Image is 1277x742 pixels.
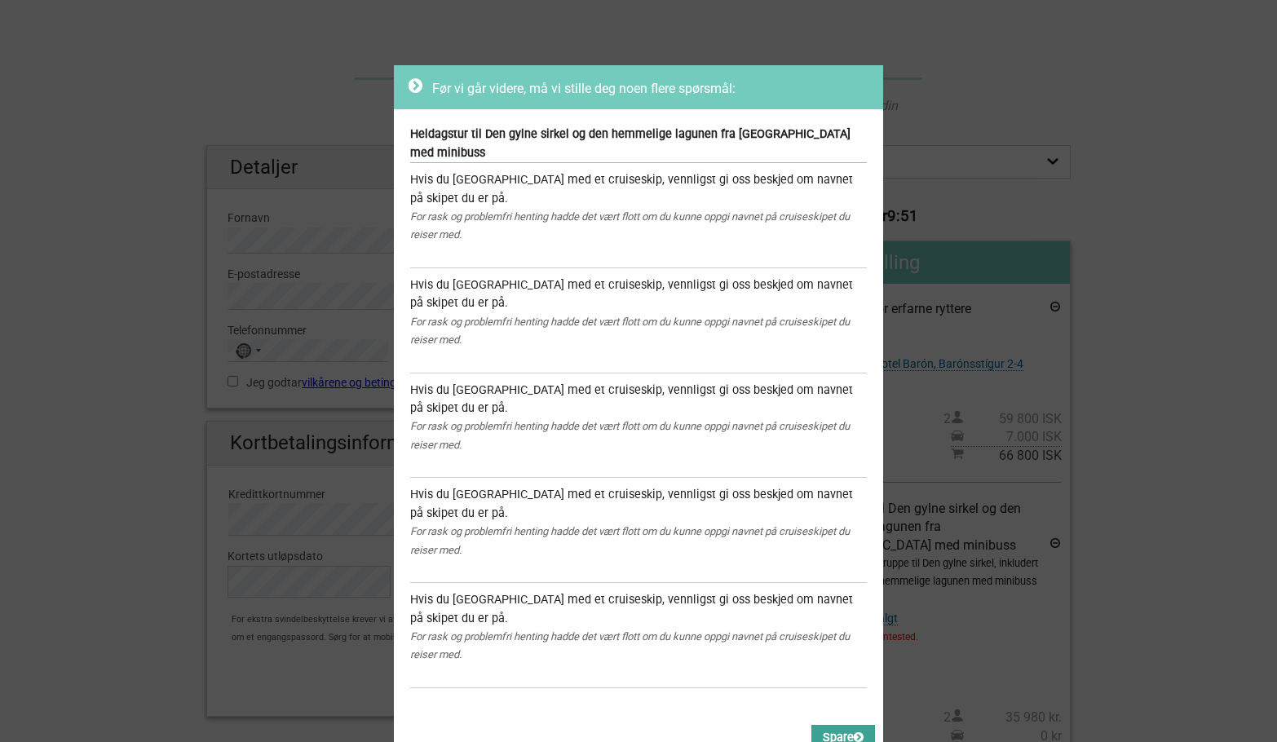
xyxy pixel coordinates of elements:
[410,278,853,310] font: Hvis du [GEOGRAPHIC_DATA] med et cruiseskip, vennligst gi oss beskjed om navnet på skipet du er på.
[410,316,850,346] font: For rask og problemfri henting hadde det vært flott om du kunne oppgi navnet på cruiseskipet du r...
[410,488,853,519] font: Hvis du [GEOGRAPHIC_DATA] med et cruiseskip, vennligst gi oss beskjed om navnet på skipet du er på.
[410,127,851,159] font: Heldagstur til Den gylne sirkel og den hemmelige lagunen fra [GEOGRAPHIC_DATA] med minibuss
[23,29,311,42] font: Vi er borte akkurat nå. Kom tilbake senere!
[188,25,207,45] button: Åpne LiveChat-chat-widgeten
[410,173,853,205] font: Hvis du [GEOGRAPHIC_DATA] med et cruiseskip, vennligst gi oss beskjed om navnet på skipet du er på.
[410,420,850,450] font: For rask og problemfri henting hadde det vært flott om du kunne oppgi navnet på cruiseskipet du r...
[410,630,850,660] font: For rask og problemfri henting hadde det vært flott om du kunne oppgi navnet på cruiseskipet du r...
[410,593,853,625] font: Hvis du [GEOGRAPHIC_DATA] med et cruiseskip, vennligst gi oss beskjed om navnet på skipet du er på.
[410,525,850,555] font: For rask og problemfri henting hadde det vært flott om du kunne oppgi navnet på cruiseskipet du r...
[410,210,850,241] font: For rask og problemfri henting hadde det vært flott om du kunne oppgi navnet på cruiseskipet du r...
[410,383,853,415] font: Hvis du [GEOGRAPHIC_DATA] med et cruiseskip, vennligst gi oss beskjed om navnet på skipet du er på.
[432,80,736,95] font: Før vi går videre, må vi stille deg noen flere spørsmål:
